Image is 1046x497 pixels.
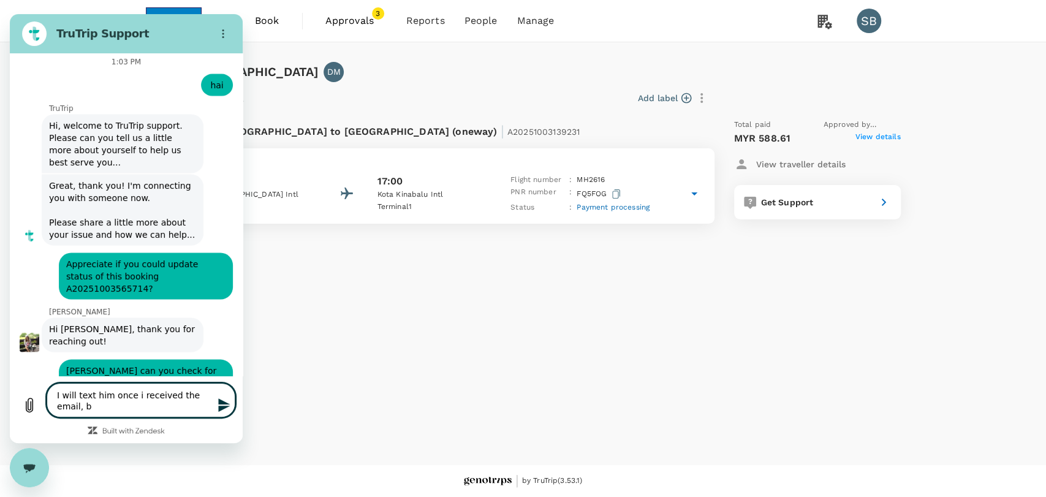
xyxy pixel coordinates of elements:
p: [PERSON_NAME] [39,293,233,303]
span: Book [255,13,279,28]
iframe: Button to launch messaging window, conversation in progress [10,448,49,487]
p: DM [327,66,341,78]
button: Add label [638,92,691,104]
p: View traveller details [756,158,846,170]
span: Get Support [761,197,814,207]
p: [GEOGRAPHIC_DATA] Intl [207,189,317,201]
span: Hi [PERSON_NAME], thank you for reaching out! [34,304,191,338]
p: Flight number [510,174,564,186]
p: FQ5FOG [577,186,623,202]
span: Approvals [325,13,387,28]
p: : [569,186,572,202]
p: TruTrip [39,89,233,99]
p: MYR 588.61 [734,131,791,146]
span: Total paid [734,119,771,131]
iframe: Messaging window [10,14,243,443]
p: : [569,174,572,186]
p: 1:03 PM [102,43,131,53]
textarea: I will text him once i received the email, b [37,369,225,403]
p: 14:20 [207,174,317,189]
a: Built with Zendesk: Visit the Zendesk website in a new tab [93,414,155,422]
p: Kota Kinabalu Intl [377,189,488,201]
span: Payment processing [577,203,650,211]
img: Genotrips - EPOMS [464,477,512,486]
span: Reports [406,13,445,28]
p: Flight from [GEOGRAPHIC_DATA] to [GEOGRAPHIC_DATA] (oneway) [163,119,580,141]
span: Approved by [824,119,901,131]
span: Appreciate if you could update status of this booking A20251003565714? [51,239,221,286]
p: MH 2616 [577,174,605,186]
span: People [464,13,498,28]
span: Great, thank you! I'm connecting you with someone now. Please share a little more about your issu... [34,161,191,232]
div: SB [857,9,881,33]
button: Send message [201,379,225,403]
p: PNR number [510,186,564,202]
span: 3 [372,7,384,20]
span: Trips [211,13,235,28]
p: : [569,202,572,214]
img: EPOMS SDN BHD [146,7,202,34]
button: View traveller details [734,153,846,175]
span: A20251003139231 [507,127,580,137]
button: Upload file [7,379,32,403]
span: Manage [517,13,554,28]
span: View details [855,131,901,146]
span: Hi, welcome to TruTrip support. Please can you tell us a little more about yourself to help us be... [34,101,191,159]
p: Terminal 1 [207,201,317,213]
p: Status [510,202,564,214]
p: Terminal 1 [377,201,488,213]
span: | [501,123,504,140]
span: [PERSON_NAME] can you check for me the status [51,346,221,380]
span: by TruTrip ( 3.53.1 ) [522,475,583,487]
p: 17:00 [377,174,403,189]
span: hai [194,60,221,82]
p: [DATE] [175,158,702,170]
